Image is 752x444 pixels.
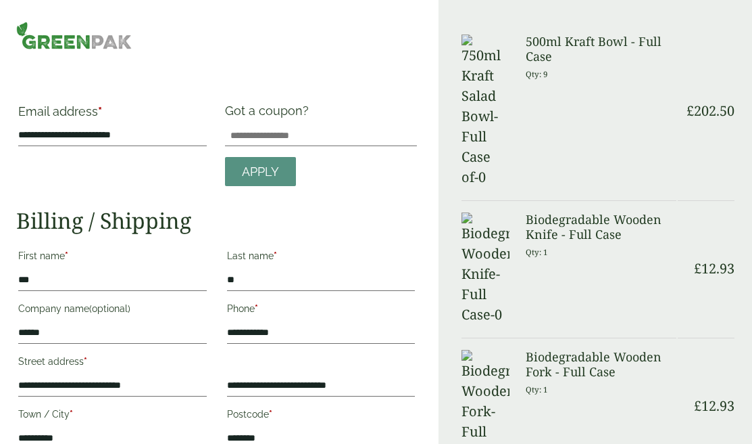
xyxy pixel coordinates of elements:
[242,164,279,179] span: Apply
[65,250,68,261] abbr: required
[526,247,548,257] small: Qty: 1
[227,299,416,322] label: Phone
[526,35,676,64] h3: 500ml Kraft Bowl - Full Case
[227,405,416,428] label: Postcode
[16,22,132,49] img: GreenPak Supplies
[269,409,272,420] abbr: required
[526,350,676,379] h3: Biodegradable Wooden Fork - Full Case
[18,246,207,269] label: First name
[461,213,509,325] img: Biodegradable Wooden Knife-Full Case-0
[526,69,548,79] small: Qty: 9
[274,250,277,261] abbr: required
[18,405,207,428] label: Town / City
[526,213,676,242] h3: Biodegradable Wooden Knife - Full Case
[686,102,694,120] span: £
[98,104,102,118] abbr: required
[18,299,207,322] label: Company name
[225,104,314,125] label: Got a coupon?
[526,384,548,395] small: Qty: 1
[461,35,509,187] img: 750ml Kraft Salad Bowl-Full Case of-0
[16,208,417,234] h2: Billing / Shipping
[225,157,296,186] a: Apply
[227,246,416,269] label: Last name
[694,259,734,277] bdi: 12.93
[694,397,701,415] span: £
[255,303,258,314] abbr: required
[686,102,734,120] bdi: 202.50
[694,259,701,277] span: £
[70,409,73,420] abbr: required
[84,356,87,367] abbr: required
[694,397,734,415] bdi: 12.93
[18,352,207,375] label: Street address
[18,106,207,125] label: Email address
[89,303,130,314] span: (optional)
